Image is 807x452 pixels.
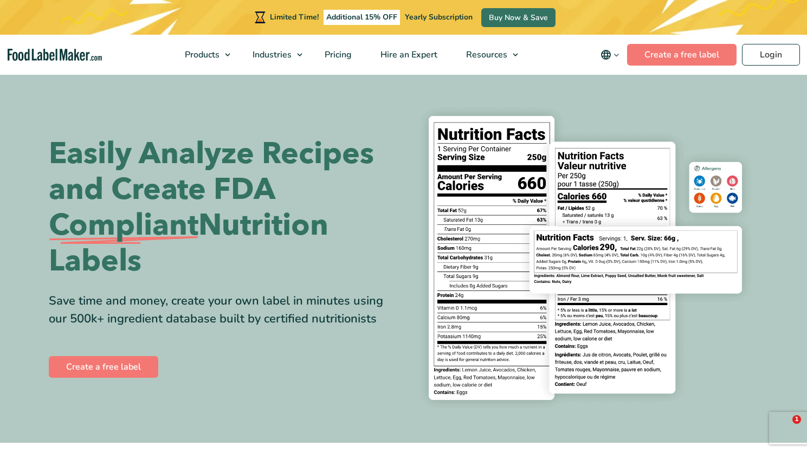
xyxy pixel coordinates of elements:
a: Login [742,44,800,66]
span: Yearly Subscription [405,12,473,22]
a: Resources [452,35,524,75]
span: Products [182,49,221,61]
span: Limited Time! [270,12,319,22]
h1: Easily Analyze Recipes and Create FDA Nutrition Labels [49,136,396,279]
a: Products [171,35,236,75]
span: Hire an Expert [377,49,438,61]
span: Pricing [321,49,353,61]
a: Pricing [311,35,364,75]
a: Hire an Expert [366,35,449,75]
span: Resources [463,49,508,61]
a: Create a free label [627,44,737,66]
span: Additional 15% OFF [324,10,400,25]
a: Create a free label [49,356,158,378]
a: Buy Now & Save [481,8,556,27]
iframe: Intercom live chat [770,415,796,441]
span: 1 [792,415,801,424]
span: Industries [249,49,293,61]
div: Save time and money, create your own label in minutes using our 500k+ ingredient database built b... [49,292,396,328]
a: Industries [238,35,308,75]
span: Compliant [49,208,198,243]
